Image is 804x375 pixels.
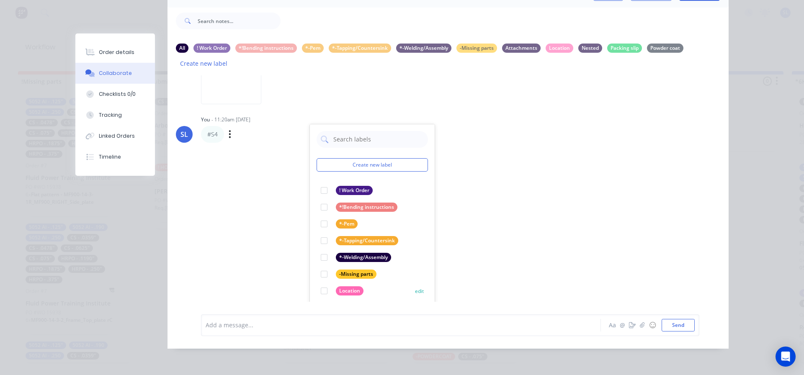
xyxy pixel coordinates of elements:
input: Search notes... [198,13,281,29]
button: Create new label [317,158,428,172]
div: -Missing parts [456,44,497,53]
button: Tracking [75,105,155,126]
div: Powder coat [647,44,683,53]
button: ☺ [647,320,657,330]
div: Open Intercom Messenger [776,347,796,367]
button: Timeline [75,146,155,167]
div: Attachments [502,44,541,53]
button: Order details [75,42,155,63]
div: -Missing parts [336,270,376,279]
div: *!Bending instructions [235,44,297,53]
div: Order details [99,49,134,56]
div: *-Pem [302,44,324,53]
div: All [176,44,188,53]
div: *-Tapping/Countersink [329,44,391,53]
div: Location [546,44,573,53]
button: @ [617,320,627,330]
div: *-Welding/Assembly [336,253,391,262]
div: You [201,116,210,123]
div: - 11:20am [DATE] [211,116,250,123]
button: Send [662,319,695,331]
div: Checklists 0/0 [99,90,136,98]
div: Tracking [99,111,122,119]
button: Checklists 0/0 [75,84,155,105]
div: *-Tapping/Countersink [336,236,398,245]
button: Collaborate [75,63,155,84]
div: Collaborate [99,69,132,77]
div: Linked Orders [99,132,135,140]
input: Search labels [332,131,424,148]
div: Location [336,286,363,295]
div: Timeline [99,153,121,161]
button: Aa [607,320,617,330]
div: Nested [578,44,602,53]
div: *-Pem [336,219,358,229]
div: ! Work Order [336,186,373,195]
button: Linked Orders [75,126,155,146]
div: *!Bending instructions [336,203,397,212]
div: ! Work Order [193,44,230,53]
div: *-Welding/Assembly [396,44,451,53]
div: Packing slip [607,44,642,53]
p: #S4 [207,130,218,139]
div: SL [180,129,188,139]
button: Create new label [176,58,232,69]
